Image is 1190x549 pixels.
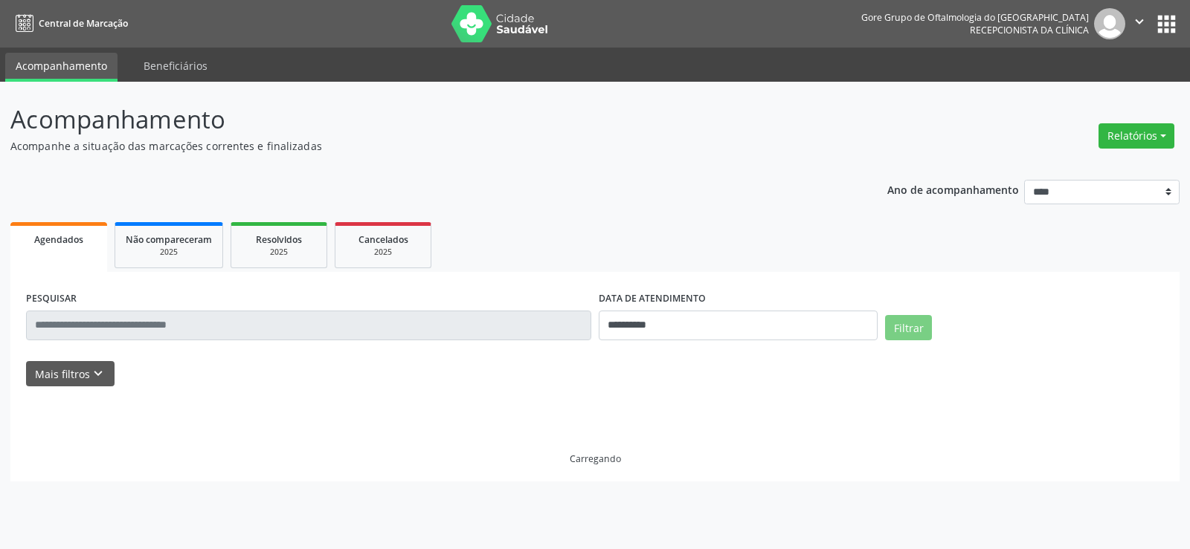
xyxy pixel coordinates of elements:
[5,53,118,82] a: Acompanhamento
[1154,11,1180,37] button: apps
[1131,13,1148,30] i: 
[242,247,316,258] div: 2025
[1125,8,1154,39] button: 
[970,24,1089,36] span: Recepcionista da clínica
[90,366,106,382] i: keyboard_arrow_down
[346,247,420,258] div: 2025
[10,138,829,154] p: Acompanhe a situação das marcações correntes e finalizadas
[10,101,829,138] p: Acompanhamento
[570,452,621,465] div: Carregando
[126,233,212,246] span: Não compareceram
[133,53,218,79] a: Beneficiários
[256,233,302,246] span: Resolvidos
[358,233,408,246] span: Cancelados
[26,361,115,387] button: Mais filtroskeyboard_arrow_down
[885,315,932,340] button: Filtrar
[34,233,83,246] span: Agendados
[26,288,77,311] label: PESQUISAR
[861,11,1089,24] div: Gore Grupo de Oftalmologia do [GEOGRAPHIC_DATA]
[1099,123,1174,149] button: Relatórios
[599,288,706,311] label: DATA DE ATENDIMENTO
[39,17,128,30] span: Central de Marcação
[10,11,128,36] a: Central de Marcação
[126,247,212,258] div: 2025
[1094,8,1125,39] img: img
[887,180,1019,198] p: Ano de acompanhamento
